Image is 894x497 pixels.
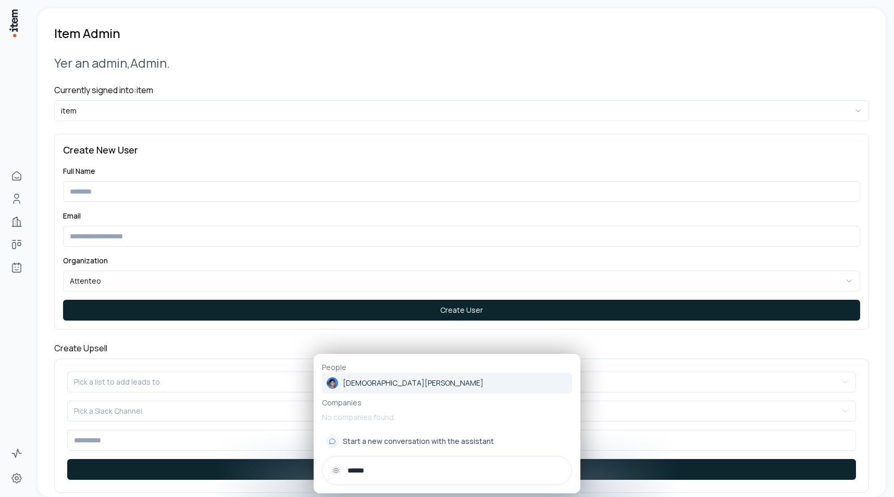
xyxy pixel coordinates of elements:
p: [DEMOGRAPHIC_DATA][PERSON_NAME] [343,378,483,388]
img: Shivam Agrawal [326,377,339,389]
div: PeopleShivam Agrawal[DEMOGRAPHIC_DATA][PERSON_NAME]CompaniesNo companies foundStart a new convers... [314,354,580,493]
p: Companies [322,398,572,408]
span: Start a new conversation with the assistant [343,436,494,447]
a: [DEMOGRAPHIC_DATA][PERSON_NAME] [322,373,572,393]
p: People [322,362,572,373]
p: No companies found [322,408,572,427]
button: Start a new conversation with the assistant [322,431,572,452]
